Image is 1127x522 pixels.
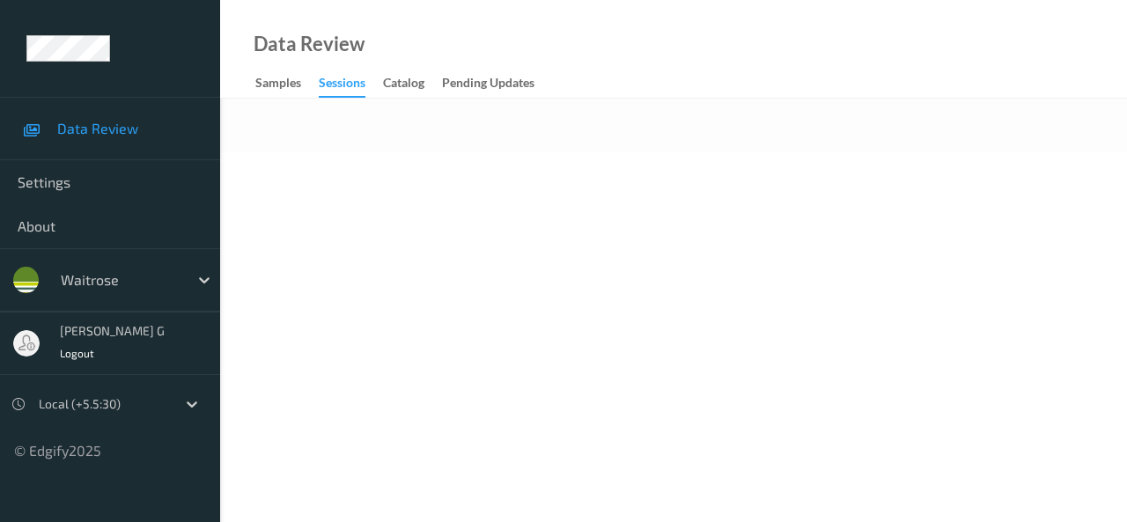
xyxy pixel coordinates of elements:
[383,71,442,96] a: Catalog
[319,74,365,98] div: Sessions
[442,74,534,96] div: Pending Updates
[255,71,319,96] a: Samples
[319,71,383,98] a: Sessions
[442,71,552,96] a: Pending Updates
[254,35,365,53] div: Data Review
[255,74,301,96] div: Samples
[383,74,424,96] div: Catalog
